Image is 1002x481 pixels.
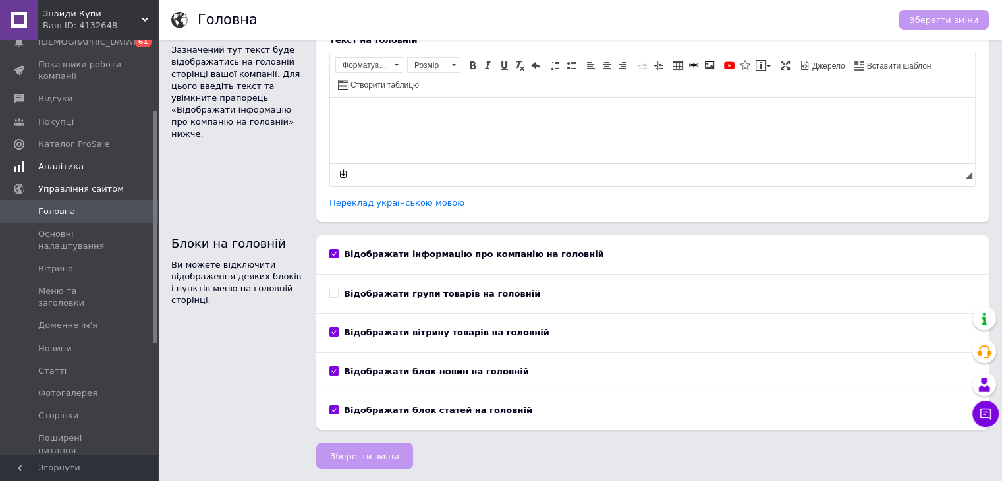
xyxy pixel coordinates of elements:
[171,44,303,140] p: Зазначений тут текст буде відображатись на головній сторінці вашої компанії. Для цього введіть те...
[38,387,97,399] span: Фотогалерея
[686,58,701,72] a: Вставити/Редагувати посилання (Ctrl+L)
[778,58,793,72] a: Максимізувати
[329,34,976,46] div: Текст на головній
[966,172,972,179] span: Потягніть для зміни розмірів
[584,58,598,72] a: По лівому краю
[635,58,650,72] a: Зменшити відступ
[497,58,511,72] a: Підкреслений (Ctrl+U)
[38,36,136,48] span: [DEMOGRAPHIC_DATA]
[38,228,122,252] span: Основні налаштування
[335,57,403,73] a: Форматування
[548,58,563,72] a: Вставити/видалити нумерований список
[38,93,72,105] span: Відгуки
[344,289,540,298] b: Відображати групи товарів на головній
[722,58,737,72] a: Додати відео з YouTube
[38,183,124,195] span: Управління сайтом
[38,138,109,150] span: Каталог ProSale
[336,167,350,181] a: Зробити резервну копію зараз
[865,61,932,72] span: Вставити шаблон
[330,98,975,163] iframe: Редактор, 4A0E710B-8583-4BA5-89FD-A8A7E3AA1DAA
[465,58,480,72] a: Жирний (Ctrl+B)
[407,57,460,73] a: Розмір
[852,58,933,72] a: Вставити шаблон
[702,58,717,72] a: Зображення
[38,206,75,217] span: Головна
[564,58,578,72] a: Вставити/видалити маркований список
[329,198,464,208] a: Переклад українською мовою
[972,401,999,427] button: Чат з покупцем
[651,58,665,72] a: Збільшити відступ
[671,58,685,72] a: Таблиця
[38,161,84,173] span: Аналітика
[38,343,72,354] span: Новини
[481,58,495,72] a: Курсив (Ctrl+I)
[38,410,78,422] span: Сторінки
[38,116,74,128] span: Покупці
[38,59,122,82] span: Показники роботи компанії
[38,285,122,309] span: Меню та заголовки
[336,58,390,72] span: Форматування
[344,249,604,259] b: Відображати інформацію про компанію на головній
[38,432,122,456] span: Поширені питання
[344,366,529,376] b: Відображати блок новин на головній
[615,58,630,72] a: По правому краю
[38,320,97,331] span: Доменне ім'я
[171,259,303,307] p: Ви можете відключити відображення деяких блоків і пунктів меню на головній сторінці.
[344,405,532,415] b: Відображати блок статей на головній
[408,58,447,72] span: Розмір
[38,263,73,275] span: Вітрина
[43,8,142,20] span: Знайди Купи
[171,235,303,252] h2: Блоки на головній
[528,58,543,72] a: Повернути (Ctrl+Z)
[348,80,419,91] span: Створити таблицю
[135,36,152,47] span: 61
[198,12,258,28] h1: Головна
[513,58,527,72] a: Видалити форматування
[754,58,773,72] a: Вставити повідомлення
[599,58,614,72] a: По центру
[738,58,752,72] a: Вставити іконку
[810,61,845,72] span: Джерело
[344,327,549,337] b: Відображати вітрину товарів на головній
[336,77,421,92] a: Створити таблицю
[798,58,847,72] a: Джерело
[43,20,158,32] div: Ваш ID: 4132648
[957,168,966,181] div: Кiлькiсть символiв
[38,365,67,377] span: Статті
